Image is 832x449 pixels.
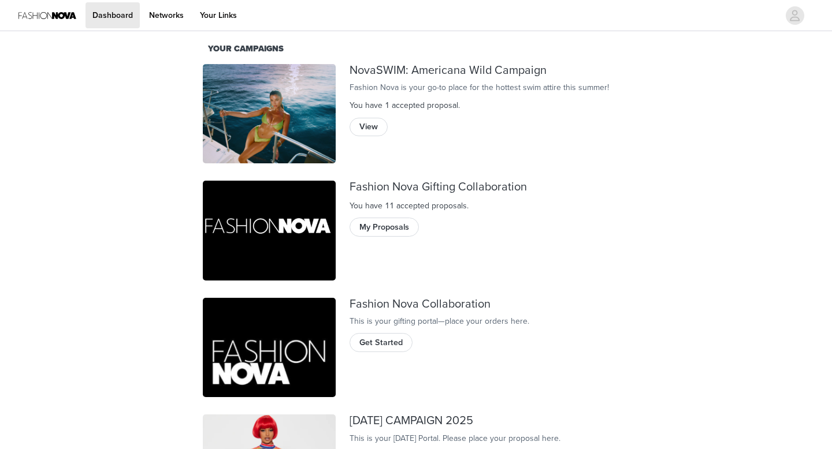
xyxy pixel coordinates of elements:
div: Fashion Nova Gifting Collaboration [350,181,629,194]
a: View [350,118,388,128]
div: Fashion Nova Collaboration [350,298,629,311]
div: Your Campaigns [208,43,624,55]
a: Networks [142,2,191,28]
img: Fashion Nova [203,298,336,398]
img: Fashion Nova [203,64,336,164]
span: Get Started [359,336,403,349]
div: This is your gifting portal—place your orders here. [350,315,629,327]
div: This is your [DATE] Portal. Please place your proposal here. [350,432,629,444]
div: [DATE] CAMPAIGN 2025 [350,414,629,428]
button: My Proposals [350,218,419,236]
a: Dashboard [86,2,140,28]
button: View [350,118,388,136]
span: You have 11 accepted proposal . [350,201,469,211]
img: Fashion Nova Logo [18,2,76,28]
div: NovaSWIM: Americana Wild Campaign [350,64,629,77]
img: Fashion Nova [203,181,336,280]
button: Get Started [350,333,413,351]
div: avatar [789,6,800,25]
span: You have 1 accepted proposal . [350,100,460,110]
span: s [463,201,467,211]
a: Your Links [193,2,244,28]
div: Fashion Nova is your go-to place for the hottest swim attire this summer! [350,81,629,93]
